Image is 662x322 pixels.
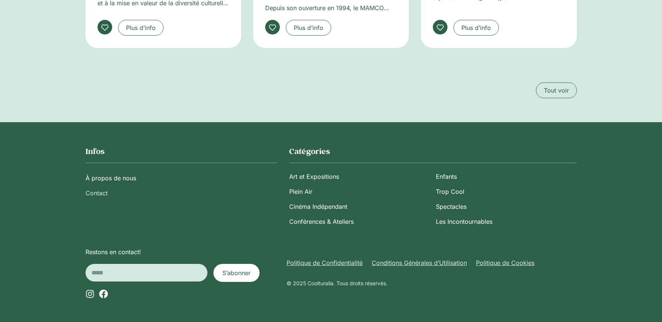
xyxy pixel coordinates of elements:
a: Spectacles [436,199,576,214]
a: Conférences & Ateliers [289,214,430,229]
a: Conditions Générales d’Utilisation [372,258,467,267]
a: Cinéma Indépendant [289,199,430,214]
h2: Infos [86,146,277,157]
a: Art et Expositions [289,169,430,184]
form: New Form [86,264,260,282]
a: Politique de Cookies [476,258,534,267]
a: À propos de nous [86,171,277,186]
span: S’abonner [222,268,251,277]
a: Politique de Confidentialité [287,258,363,267]
span: Tout voir [544,86,569,95]
nav: Menu [287,258,577,267]
p: Depuis son ouverture en 1994, le MAMCO Genève (Musée d’art moderne et contemporain) a présenté pl... [265,3,397,12]
a: Plein Air [289,184,430,199]
button: S’abonner [213,264,260,282]
a: Plus d’info [286,20,331,36]
p: Restons en contact! [86,247,279,256]
nav: Menu [289,169,577,229]
div: © 2025 Coolturalia. Tous droits réservés. [287,279,577,287]
a: Plus d’info [453,20,499,36]
h2: Catégories [289,146,577,157]
a: Trop Cool [436,184,576,199]
nav: Menu [86,171,277,201]
a: Tout voir [536,82,577,98]
a: Les Incontournables [436,214,576,229]
span: Plus d’info [461,23,491,32]
span: Plus d’info [294,23,323,32]
span: Plus d’info [126,23,156,32]
a: Enfants [436,169,576,184]
a: Plus d’info [118,20,164,36]
a: Contact [86,186,277,201]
